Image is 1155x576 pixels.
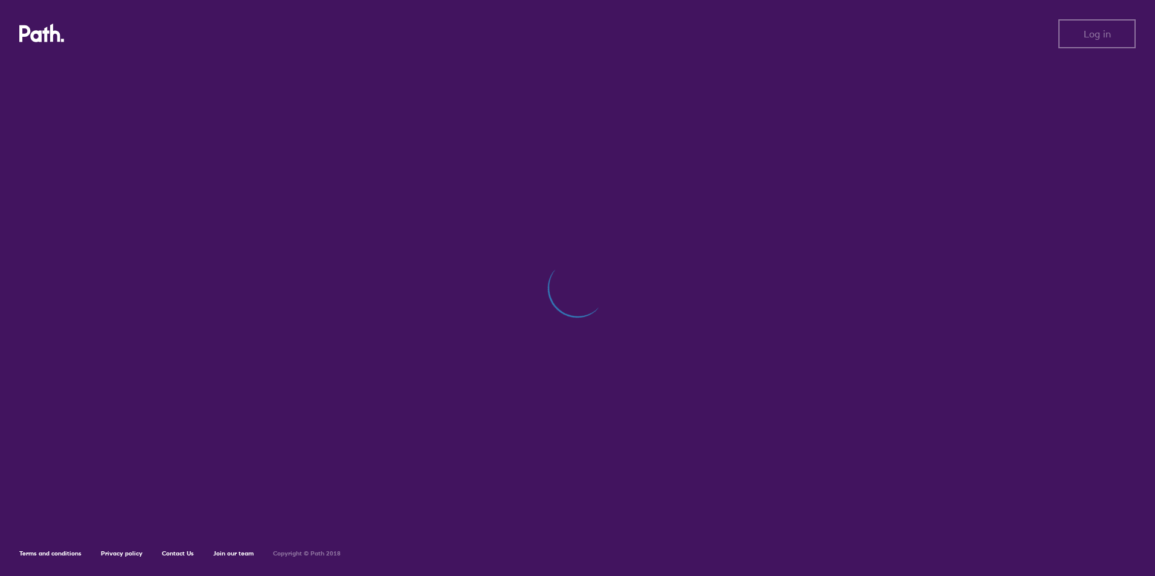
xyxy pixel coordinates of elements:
h6: Copyright © Path 2018 [273,550,341,557]
a: Privacy policy [101,549,143,557]
a: Join our team [213,549,254,557]
a: Contact Us [162,549,194,557]
span: Log in [1084,28,1111,39]
a: Terms and conditions [19,549,82,557]
button: Log in [1058,19,1136,48]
